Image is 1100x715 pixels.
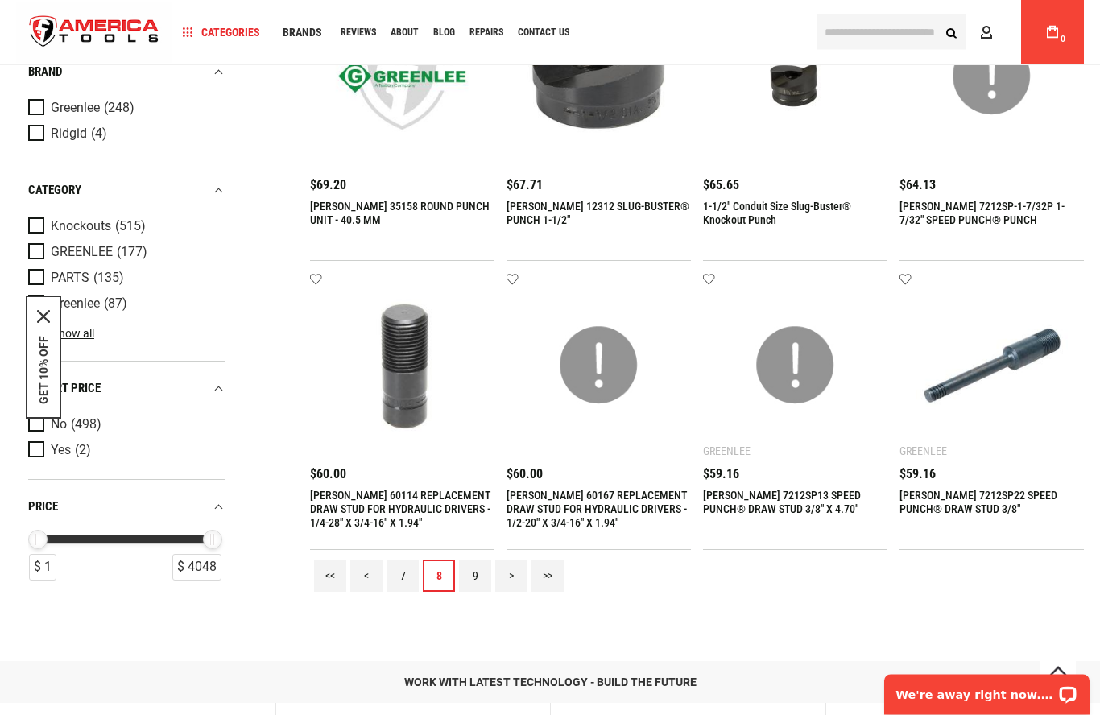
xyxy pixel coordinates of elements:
a: [PERSON_NAME] 35158 ROUND PUNCH UNIT - 40.5 MM [310,200,490,227]
span: Brands [283,27,322,38]
a: About [383,22,426,43]
span: No [51,418,67,432]
button: Search [936,17,966,48]
a: Ridgid (4) [28,126,221,143]
span: $64.13 [899,180,936,192]
img: GREENLEE 60167 REPLACEMENT DRAW STUD FOR HYDRAULIC DRIVERS - 1/2-20 [523,290,675,442]
a: Knockouts (515) [28,218,221,236]
span: Knockouts [51,220,111,234]
a: 7 [387,560,419,593]
span: (248) [104,101,134,115]
span: GREENLEE [51,246,113,260]
div: Brand [28,62,225,84]
img: GREENLEE 7212SP-1-7/32P 1-7/32 [916,1,1068,153]
a: 9 [459,560,491,593]
button: GET 10% OFF [37,337,50,405]
img: GREENLEE 12312 SLUG-BUSTER® PUNCH 1-1/2 [523,1,675,153]
img: America Tools [16,2,172,63]
a: [PERSON_NAME] 12312 SLUG-BUSTER® PUNCH 1-1/2" [507,200,689,227]
span: Yes [51,444,71,458]
a: << [314,560,346,593]
span: Ridgid [51,127,87,142]
a: [PERSON_NAME] 60114 REPLACEMENT DRAW STUD FOR HYDRAULIC DRIVERS - 1/4-28" X 3/4-16" X 1.94" [310,490,490,530]
span: $60.00 [310,469,346,481]
span: $59.16 [703,469,739,481]
a: Brands [275,22,329,43]
a: [PERSON_NAME] 7212SP13 SPEED PUNCH® DRAW STUD 3/8" X 4.70" [703,490,861,516]
a: 1-1/2" Conduit Size Slug-Buster® Knockout Punch [703,200,851,227]
span: Contact Us [518,27,569,37]
div: In cart price [28,378,225,400]
svg: close icon [37,311,50,324]
a: Greenlee (87) [28,296,221,313]
div: Greenlee [703,445,751,458]
a: [PERSON_NAME] 60167 REPLACEMENT DRAW STUD FOR HYDRAULIC DRIVERS - 1/2-20" X 3/4-16" X 1.94" [507,490,687,530]
span: (135) [93,271,124,285]
button: Close [37,311,50,324]
span: Greenlee [51,297,100,312]
a: Yes (2) [28,442,221,460]
img: GREENLEE 7212SP13 SPEED PUNCH® DRAW STUD 3/8 [719,290,871,442]
a: No (498) [28,416,221,434]
div: Product Filters [28,45,225,602]
img: GREENLEE 7212SP22 SPEED PUNCH® DRAW STUD 3/8 [916,290,1068,442]
a: PARTS (135) [28,270,221,287]
span: $67.71 [507,180,543,192]
a: > [495,560,527,593]
div: category [28,180,225,202]
div: $ 1 [29,555,56,581]
span: $60.00 [507,469,543,481]
a: < [350,560,383,593]
span: Repairs [469,27,503,37]
span: PARTS [51,271,89,286]
img: 1-1/2 [719,1,871,153]
span: 0 [1061,35,1065,43]
span: (498) [71,418,101,432]
a: store logo [16,2,172,63]
span: $69.20 [310,180,346,192]
img: GREENLEE 60114 REPLACEMENT DRAW STUD FOR HYDRAULIC DRIVERS - 1/4-28 [326,290,478,442]
span: (2) [75,444,91,457]
a: Greenlee (248) [28,100,221,118]
div: $ 4048 [172,555,221,581]
a: [PERSON_NAME] 7212SP22 SPEED PUNCH® DRAW STUD 3/8" [899,490,1057,516]
span: (515) [115,220,146,234]
div: Greenlee [899,445,947,458]
a: Blog [426,22,462,43]
span: Blog [433,27,455,37]
span: Greenlee [51,101,100,116]
span: About [391,27,419,37]
a: Show all [28,328,94,341]
a: Reviews [333,22,383,43]
span: Categories [183,27,260,38]
span: (177) [117,246,147,259]
a: GREENLEE (177) [28,244,221,262]
a: Repairs [462,22,511,43]
div: price [28,497,225,519]
span: $59.16 [899,469,936,481]
a: Categories [176,22,267,43]
span: Reviews [341,27,376,37]
a: >> [531,560,564,593]
span: $65.65 [703,180,739,192]
span: (4) [91,127,107,141]
a: Contact Us [511,22,577,43]
iframe: LiveChat chat widget [874,664,1100,715]
img: GREENLEE 35158 ROUND PUNCH UNIT - 40.5 MM [326,1,478,153]
a: [PERSON_NAME] 7212SP-1-7/32P 1-7/32" SPEED PUNCH® PUNCH [899,200,1065,227]
a: 8 [423,560,455,593]
span: (87) [104,297,127,311]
